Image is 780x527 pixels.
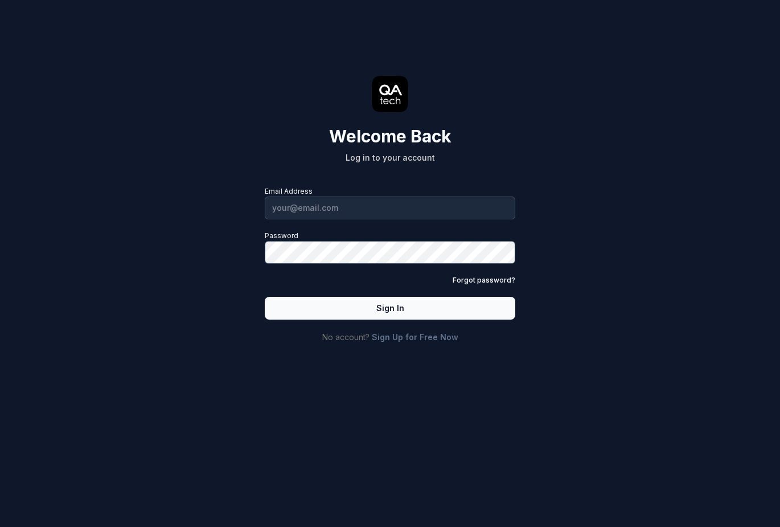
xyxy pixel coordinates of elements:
div: Log in to your account [329,152,451,164]
label: Email Address [265,186,515,219]
h2: Welcome Back [329,124,451,149]
a: Sign Up for Free Now [372,331,458,343]
a: Forgot password? [453,275,515,285]
button: Sign In [265,297,515,320]
input: Email Address [265,197,515,219]
label: Password [265,231,515,264]
input: Password [265,241,515,264]
span: No account? [322,331,370,343]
